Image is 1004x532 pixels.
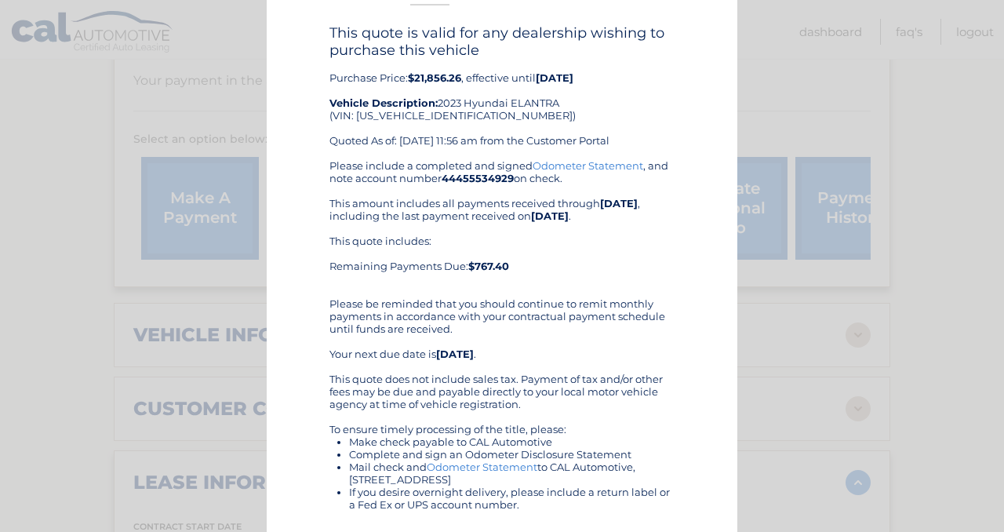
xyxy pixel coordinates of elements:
b: $21,856.26 [408,71,461,84]
div: This quote includes: Remaining Payments Due: [329,235,675,285]
b: 44455534929 [442,172,514,184]
b: [DATE] [531,210,569,222]
b: [DATE] [536,71,573,84]
b: $767.40 [468,260,509,272]
div: Purchase Price: , effective until 2023 Hyundai ELANTRA (VIN: [US_VEHICLE_IDENTIFICATION_NUMBER]) ... [329,24,675,159]
a: Odometer Statement [533,159,643,172]
b: [DATE] [600,197,638,210]
li: Mail check and to CAL Automotive, [STREET_ADDRESS] [349,461,675,486]
li: Complete and sign an Odometer Disclosure Statement [349,448,675,461]
b: [DATE] [436,348,474,360]
a: Odometer Statement [427,461,537,473]
h4: This quote is valid for any dealership wishing to purchase this vehicle [329,24,675,59]
li: If you desire overnight delivery, please include a return label or a Fed Ex or UPS account number. [349,486,675,511]
li: Make check payable to CAL Automotive [349,435,675,448]
strong: Vehicle Description: [329,97,438,109]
